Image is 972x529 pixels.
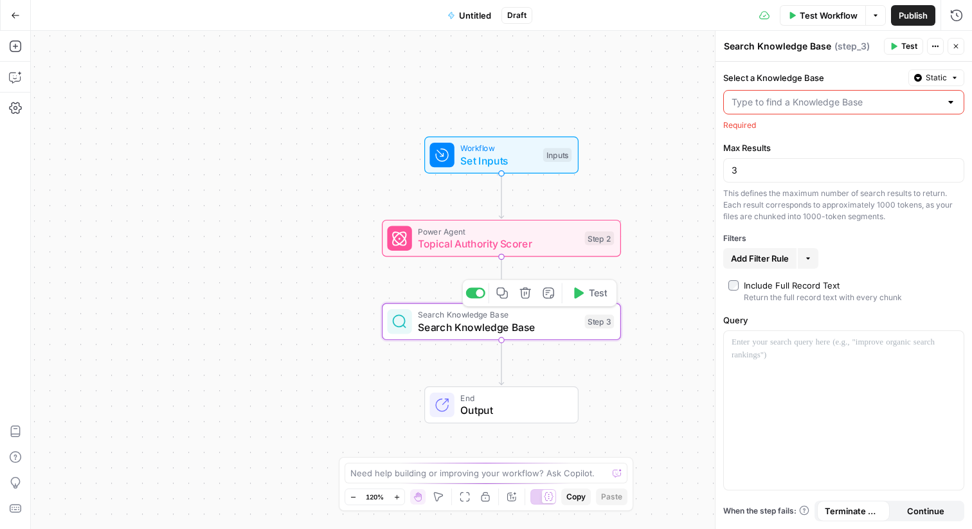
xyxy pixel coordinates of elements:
button: Publish [891,5,935,26]
label: Query [723,314,964,327]
label: Select a Knowledge Base [723,71,903,84]
span: Continue [907,505,944,517]
div: Step 2 [585,231,615,246]
div: Filters [723,233,964,244]
span: Search Knowledge Base [418,309,579,321]
span: Paste [601,491,622,503]
button: Paste [596,489,627,505]
div: Required [723,120,964,131]
input: Type to find a Knowledge Base [732,96,941,109]
span: Test Workflow [800,9,858,22]
span: Add Filter Rule [731,252,789,265]
span: Topical Authority Scorer [418,236,579,251]
div: Search Knowledge BaseSearch Knowledge BaseStep 3Test [382,303,621,341]
div: Inputs [543,148,571,162]
span: Power Agent [418,225,579,237]
button: Untitled [440,5,499,26]
button: Test Workflow [780,5,865,26]
g: Edge from step_3 to end [499,340,503,385]
div: EndOutput [382,386,621,424]
g: Edge from start to step_2 [499,174,503,219]
span: End [460,392,565,404]
span: Set Inputs [460,153,537,168]
div: WorkflowSet InputsInputs [382,136,621,174]
button: Test [884,38,923,55]
span: Test [589,286,607,300]
span: Terminate Workflow [825,505,882,517]
div: Step 3 [585,315,615,329]
span: Publish [899,9,928,22]
span: Draft [507,10,526,21]
button: Copy [561,489,591,505]
a: When the step fails: [723,505,809,517]
button: Add Filter Rule [723,248,797,269]
span: Copy [566,491,586,503]
div: Power AgentTopical Authority ScorerStep 2 [382,220,621,257]
button: Continue [890,501,962,521]
div: Include Full Record Text [744,279,840,292]
span: 120% [366,492,384,502]
span: Output [460,402,565,418]
div: Return the full record text with every chunk [744,292,902,303]
button: Test [566,283,613,303]
span: Static [926,72,947,84]
span: Untitled [459,9,491,22]
div: This defines the maximum number of search results to return. Each result corresponds to approxima... [723,188,964,222]
label: Max Results [723,141,964,154]
button: Static [908,69,964,86]
span: Test [901,40,917,52]
span: ( step_3 ) [834,40,870,53]
span: Search Knowledge Base [418,319,579,335]
textarea: Search Knowledge Base [724,40,831,53]
span: Workflow [460,142,537,154]
input: Include Full Record TextReturn the full record text with every chunk [728,280,739,291]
